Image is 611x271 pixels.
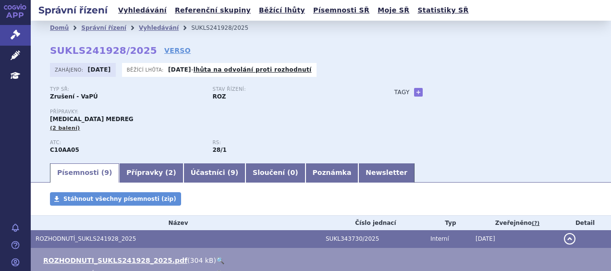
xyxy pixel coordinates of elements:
[375,4,412,17] a: Moje SŘ
[43,256,601,265] li: ( )
[119,163,183,183] a: Přípravky (2)
[172,4,254,17] a: Referenční skupiny
[231,169,235,176] span: 9
[321,230,426,248] td: SUKL343730/2025
[471,230,559,248] td: [DATE]
[43,257,187,264] a: ROZHODNUTI_SUKLS241928_2025.pdf
[36,235,136,242] span: ROZHODNUTÍ_SUKLS241928_2025
[31,3,115,17] h2: Správní řízení
[50,86,203,92] p: Typ SŘ:
[564,233,575,245] button: detail
[212,140,365,146] p: RS:
[471,216,559,230] th: Zveřejněno
[183,163,245,183] a: Účastníci (9)
[559,216,611,230] th: Detail
[139,25,179,31] a: Vyhledávání
[430,235,449,242] span: Interní
[358,163,415,183] a: Newsletter
[164,46,191,55] a: VERSO
[394,86,410,98] h3: Tagy
[81,25,126,31] a: Správní řízení
[532,220,539,227] abbr: (?)
[50,109,375,115] p: Přípravky:
[50,25,69,31] a: Domů
[31,216,321,230] th: Název
[115,4,170,17] a: Vyhledávání
[55,66,85,74] span: Zahájeno:
[50,147,79,153] strong: ATORVASTATIN
[63,196,176,202] span: Stáhnout všechny písemnosti (zip)
[168,66,191,73] strong: [DATE]
[290,169,295,176] span: 0
[194,66,312,73] a: lhůta na odvolání proti rozhodnutí
[256,4,308,17] a: Běžící lhůty
[50,125,80,131] span: (2 balení)
[245,163,305,183] a: Sloučení (0)
[50,93,98,100] strong: Zrušení - VaPÚ
[212,86,365,92] p: Stav řízení:
[321,216,426,230] th: Číslo jednací
[216,257,224,264] a: 🔍
[50,140,203,146] p: ATC:
[168,66,312,74] p: -
[310,4,372,17] a: Písemnosti SŘ
[305,163,359,183] a: Poznámka
[104,169,109,176] span: 9
[50,116,134,123] span: [MEDICAL_DATA] MEDREG
[88,66,111,73] strong: [DATE]
[212,147,226,153] strong: hypolipidemika, statiny, p.o.
[191,21,261,35] li: SUKLS241928/2025
[426,216,471,230] th: Typ
[212,93,226,100] strong: ROZ
[190,257,214,264] span: 304 kB
[414,88,423,97] a: +
[50,45,157,56] strong: SUKLS241928/2025
[169,169,173,176] span: 2
[50,163,119,183] a: Písemnosti (9)
[415,4,471,17] a: Statistiky SŘ
[127,66,166,74] span: Běžící lhůta:
[50,192,181,206] a: Stáhnout všechny písemnosti (zip)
